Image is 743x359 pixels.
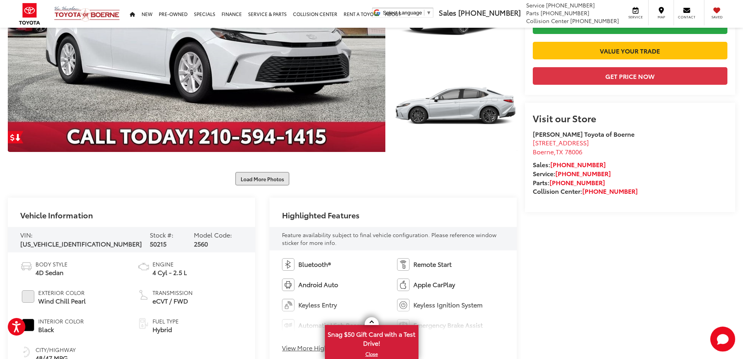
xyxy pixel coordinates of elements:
[627,14,644,20] span: Service
[282,258,294,271] img: Bluetooth®
[35,346,76,354] span: City/Highway
[282,231,497,246] span: Feature availability subject to final vehicle configuration. Please reference window sticker for ...
[394,60,517,152] a: Expand Photo 3
[526,1,544,9] span: Service
[570,17,619,25] span: [PHONE_NUMBER]
[235,172,289,186] button: Load More Photos
[533,147,582,156] span: ,
[38,289,86,296] span: Exterior Color
[526,9,539,17] span: Parts
[533,113,727,123] h2: Visit our Store
[35,268,67,277] span: 4D Sedan
[533,138,589,156] a: [STREET_ADDRESS] Boerne,TX 78006
[38,325,84,334] span: Black
[282,343,351,352] button: View More Highlights...
[413,280,455,289] span: Apple CarPlay
[20,346,33,358] img: Fuel Economy
[383,10,431,16] a: Select Language​
[153,317,179,325] span: Fuel Type
[22,319,34,331] span: #000000
[533,186,638,195] strong: Collision Center:
[153,325,179,334] span: Hybrid
[38,296,86,305] span: Wind Chill Pearl
[533,147,554,156] span: Boerne
[678,14,695,20] span: Contact
[439,7,456,18] span: Sales
[555,169,611,178] a: [PHONE_NUMBER]
[426,10,431,16] span: ▼
[546,1,595,9] span: [PHONE_NUMBER]
[20,239,142,248] span: [US_VEHICLE_IDENTIFICATION_NUMBER]
[708,14,725,20] span: Saved
[54,6,120,22] img: Vic Vaughan Toyota of Boerne
[153,289,193,296] span: Transmission
[424,10,424,16] span: ​
[397,258,410,271] img: Remote Start
[282,299,294,311] img: Keyless Entry
[397,299,410,311] img: Keyless Ignition System
[397,279,410,291] img: Apple CarPlay
[194,239,208,248] span: 2560
[533,129,635,138] strong: [PERSON_NAME] Toyota of Boerne
[550,178,605,187] a: [PHONE_NUMBER]
[20,230,33,239] span: VIN:
[298,280,338,289] span: Android Auto
[526,17,569,25] span: Collision Center
[35,260,67,268] span: Body Style
[392,59,518,153] img: 2025 Toyota Camry XLE
[413,260,452,269] span: Remote Start
[710,327,735,352] svg: Start Chat
[153,268,187,277] span: 4 Cyl - 2.5 L
[556,147,563,156] span: TX
[533,178,605,187] strong: Parts:
[194,230,232,239] span: Model Code:
[8,131,23,143] a: Get Price Drop Alert
[298,260,331,269] span: Bluetooth®
[533,169,611,178] strong: Service:
[533,138,589,147] span: [STREET_ADDRESS]
[533,42,727,59] a: Value Your Trade
[150,239,167,248] span: 50215
[550,160,606,169] a: [PHONE_NUMBER]
[582,186,638,195] a: [PHONE_NUMBER]
[533,160,606,169] strong: Sales:
[565,147,582,156] span: 78006
[282,279,294,291] img: Android Auto
[153,296,193,305] span: eCVT / FWD
[458,7,521,18] span: [PHONE_NUMBER]
[20,211,93,219] h2: Vehicle Information
[710,327,735,352] button: Toggle Chat Window
[150,230,174,239] span: Stock #:
[22,290,34,303] span: #E9E9E9
[653,14,670,20] span: Map
[153,260,187,268] span: Engine
[38,317,84,325] span: Interior Color
[326,326,418,350] span: Snag $50 Gift Card with a Test Drive!
[383,10,422,16] span: Select Language
[533,67,727,85] button: Get Price Now
[282,211,360,219] h2: Highlighted Features
[541,9,589,17] span: [PHONE_NUMBER]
